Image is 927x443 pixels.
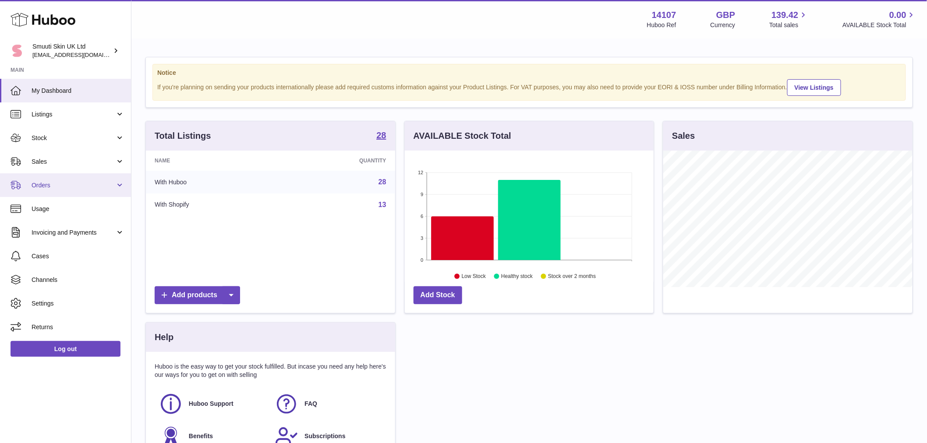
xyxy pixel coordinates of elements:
img: Paivi.korvela@gmail.com [11,44,24,57]
h3: Help [155,331,173,343]
a: Add Stock [414,286,462,304]
a: 28 [379,178,386,186]
text: 3 [421,236,423,241]
a: Add products [155,286,240,304]
span: My Dashboard [32,87,124,95]
div: Smuuti Skin UK Ltd [32,42,111,59]
span: Subscriptions [304,432,345,440]
th: Name [146,151,280,171]
span: Invoicing and Payments [32,229,115,237]
span: [EMAIL_ADDRESS][DOMAIN_NAME] [32,51,129,58]
span: Listings [32,110,115,119]
span: Benefits [189,432,213,440]
span: AVAILABLE Stock Total [842,21,916,29]
span: 139.42 [771,9,798,21]
a: Huboo Support [159,392,266,416]
span: Settings [32,299,124,308]
p: Huboo is the easy way to get your stock fulfilled. But incase you need any help here's our ways f... [155,362,386,379]
text: 12 [418,170,423,175]
h3: Total Listings [155,130,211,142]
div: Currency [711,21,736,29]
span: Sales [32,158,115,166]
span: Huboo Support [189,400,234,408]
text: 6 [421,214,423,219]
span: Usage [32,205,124,213]
text: 9 [421,192,423,197]
a: FAQ [275,392,382,416]
a: View Listings [787,79,841,96]
span: Total sales [769,21,808,29]
span: Orders [32,181,115,190]
td: With Shopify [146,193,280,216]
a: 139.42 Total sales [769,9,808,29]
span: 0.00 [889,9,906,21]
strong: GBP [716,9,735,21]
a: 13 [379,201,386,208]
a: 28 [376,131,386,141]
text: 0 [421,257,423,263]
text: Healthy stock [501,274,533,280]
span: Stock [32,134,115,142]
span: FAQ [304,400,317,408]
strong: Notice [157,69,901,77]
a: 0.00 AVAILABLE Stock Total [842,9,916,29]
span: Returns [32,323,124,331]
h3: Sales [672,130,695,142]
span: Cases [32,252,124,260]
div: If you're planning on sending your products internationally please add required customs informati... [157,78,901,96]
a: Log out [11,341,120,357]
td: With Huboo [146,171,280,193]
div: Huboo Ref [647,21,676,29]
h3: AVAILABLE Stock Total [414,130,511,142]
span: Channels [32,276,124,284]
text: Low Stock [462,274,486,280]
th: Quantity [280,151,395,171]
strong: 14107 [652,9,676,21]
strong: 28 [376,131,386,140]
text: Stock over 2 months [548,274,596,280]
